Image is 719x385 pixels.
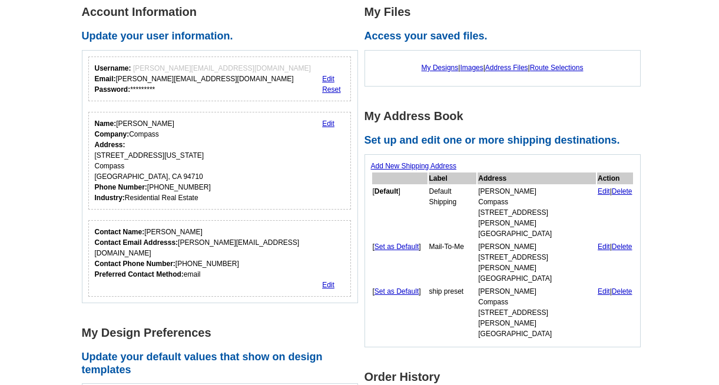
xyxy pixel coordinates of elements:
[429,172,477,184] th: Label
[371,162,456,170] a: Add New Shipping Address
[95,85,131,94] strong: Password:
[95,238,178,247] strong: Contact Email Addresss:
[460,64,483,72] a: Images
[322,281,334,289] a: Edit
[95,141,125,149] strong: Address:
[95,118,211,203] div: [PERSON_NAME] Compass [STREET_ADDRESS][US_STATE] Compass [GEOGRAPHIC_DATA], CA 94710 [PHONE_NUMBE...
[429,241,477,284] td: Mail-To-Me
[95,260,175,268] strong: Contact Phone Number:
[365,371,647,383] h1: Order History
[485,64,528,72] a: Address Files
[322,85,340,94] a: Reset
[88,220,352,297] div: Who should we contact regarding order issues?
[372,286,428,340] td: [ ]
[478,241,596,284] td: [PERSON_NAME] [STREET_ADDRESS][PERSON_NAME] [GEOGRAPHIC_DATA]
[95,63,311,95] div: [PERSON_NAME][EMAIL_ADDRESS][DOMAIN_NAME] *********
[95,270,184,278] strong: Preferred Contact Method:
[478,172,596,184] th: Address
[82,6,365,18] h1: Account Information
[95,194,125,202] strong: Industry:
[82,351,365,376] h2: Update your default values that show on design templates
[95,120,117,128] strong: Name:
[483,111,719,385] iframe: LiveChat chat widget
[429,286,477,340] td: ship preset
[365,134,647,147] h2: Set up and edit one or more shipping destinations.
[95,64,131,72] strong: Username:
[429,185,477,240] td: Default Shipping
[372,185,428,240] td: [ ]
[478,185,596,240] td: [PERSON_NAME] Compass [STREET_ADDRESS][PERSON_NAME] [GEOGRAPHIC_DATA]
[372,241,428,284] td: [ ]
[95,227,345,280] div: [PERSON_NAME] [PERSON_NAME][EMAIL_ADDRESS][DOMAIN_NAME] [PHONE_NUMBER] email
[365,6,647,18] h1: My Files
[365,30,647,43] h2: Access your saved files.
[82,30,365,43] h2: Update your user information.
[365,110,647,122] h1: My Address Book
[95,75,116,83] strong: Email:
[530,64,584,72] a: Route Selections
[88,112,352,210] div: Your personal details.
[322,75,334,83] a: Edit
[478,286,596,340] td: [PERSON_NAME] Compass [STREET_ADDRESS][PERSON_NAME] [GEOGRAPHIC_DATA]
[82,327,365,339] h1: My Design Preferences
[371,57,634,79] div: | | |
[133,64,311,72] span: [PERSON_NAME][EMAIL_ADDRESS][DOMAIN_NAME]
[375,187,399,195] b: Default
[375,243,419,251] a: Set as Default
[375,287,419,296] a: Set as Default
[95,183,147,191] strong: Phone Number:
[422,64,459,72] a: My Designs
[88,57,352,101] div: Your login information.
[322,120,334,128] a: Edit
[95,228,145,236] strong: Contact Name:
[95,130,130,138] strong: Company:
